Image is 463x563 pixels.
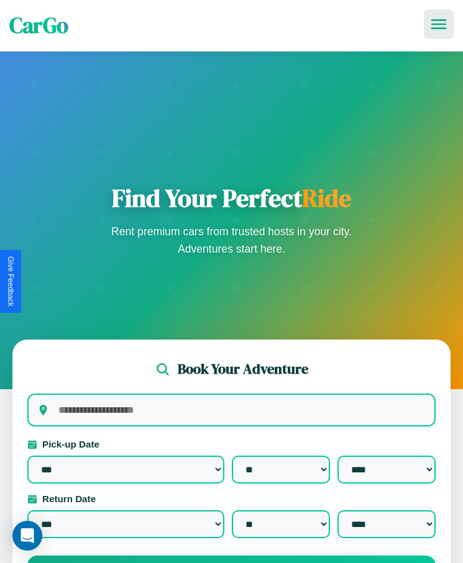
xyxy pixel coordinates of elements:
label: Pick-up Date [27,439,436,449]
label: Return Date [27,493,436,504]
span: CarGo [9,11,68,40]
h1: Find Your Perfect [108,183,356,213]
h2: Book Your Adventure [178,359,308,379]
div: Open Intercom Messenger [12,521,42,551]
span: Ride [302,181,351,215]
div: Give Feedback [6,256,15,307]
p: Rent premium cars from trusted hosts in your city. Adventures start here. [108,223,356,258]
